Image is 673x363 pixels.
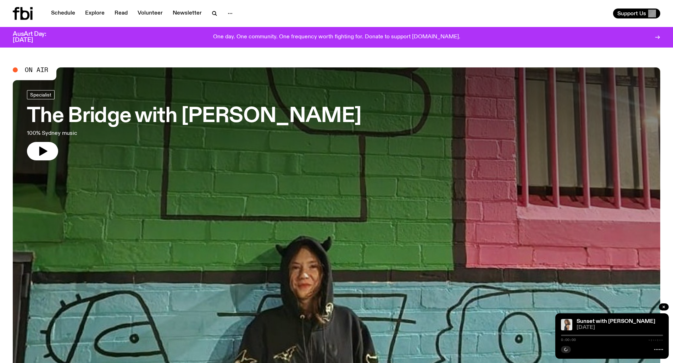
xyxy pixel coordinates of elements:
[27,90,55,99] a: Specialist
[27,90,361,160] a: The Bridge with [PERSON_NAME]100% Sydney music
[27,129,208,138] p: 100% Sydney music
[110,9,132,18] a: Read
[648,338,663,342] span: -:--:--
[577,319,655,324] a: Sunset with [PERSON_NAME]
[617,10,646,17] span: Support Us
[561,338,576,342] span: 0:00:00
[81,9,109,18] a: Explore
[27,106,361,126] h3: The Bridge with [PERSON_NAME]
[561,319,572,330] img: Tangela looks past her left shoulder into the camera with an inquisitive look. She is wearing a s...
[613,9,660,18] button: Support Us
[133,9,167,18] a: Volunteer
[13,31,58,43] h3: AusArt Day: [DATE]
[30,92,51,97] span: Specialist
[213,34,460,40] p: One day. One community. One frequency worth fighting for. Donate to support [DOMAIN_NAME].
[47,9,79,18] a: Schedule
[168,9,206,18] a: Newsletter
[577,325,663,330] span: [DATE]
[25,67,48,73] span: On Air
